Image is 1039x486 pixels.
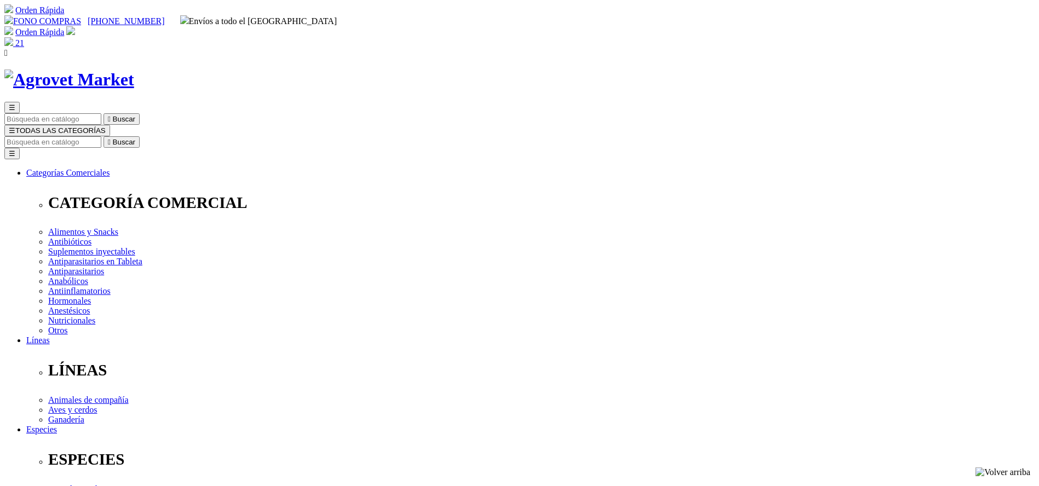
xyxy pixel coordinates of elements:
[48,257,142,266] a: Antiparasitarios en Tableta
[48,326,68,335] a: Otros
[4,4,13,13] img: shopping-cart.svg
[15,27,64,37] a: Orden Rápida
[48,267,104,276] a: Antiparasitarios
[4,102,20,113] button: ☰
[48,415,84,424] a: Ganadería
[48,450,1035,468] p: ESPECIES
[48,227,118,236] a: Alimentos y Snacks
[48,276,88,286] a: Anabólicos
[4,48,8,57] i: 
[48,194,1035,212] p: CATEGORÍA COMERCIAL
[26,335,50,345] a: Líneas
[104,136,140,148] button:  Buscar
[15,5,64,15] a: Orden Rápida
[4,136,101,148] input: Buscar
[180,15,189,24] img: delivery-truck.svg
[48,405,97,414] a: Aves y cerdos
[4,15,13,24] img: phone.svg
[9,126,15,135] span: ☰
[4,38,24,48] a: 21
[108,115,111,123] i: 
[113,138,135,146] span: Buscar
[4,113,101,125] input: Buscar
[975,467,1030,477] img: Volver arriba
[26,425,57,434] a: Especies
[66,27,75,37] a: Acceda a su cuenta de cliente
[48,395,129,404] a: Animales de compañía
[48,237,91,246] a: Antibióticos
[4,125,110,136] button: ☰TODAS LAS CATEGORÍAS
[108,138,111,146] i: 
[48,316,95,325] a: Nutricionales
[4,37,13,46] img: shopping-bag.svg
[26,168,110,177] a: Categorías Comerciales
[4,26,13,35] img: shopping-cart.svg
[48,286,111,296] a: Antiinflamatorios
[180,16,337,26] span: Envíos a todo el [GEOGRAPHIC_DATA]
[4,70,134,90] img: Agrovet Market
[113,115,135,123] span: Buscar
[48,247,135,256] a: Suplementos inyectables
[48,361,1035,379] p: LÍNEAS
[88,16,164,26] a: [PHONE_NUMBER]
[48,306,90,315] a: Anestésicos
[104,113,140,125] button:  Buscar
[15,38,24,48] span: 21
[4,16,81,26] a: FONO COMPRAS
[48,296,91,305] a: Hormonales
[66,26,75,35] img: user.svg
[9,103,15,112] span: ☰
[4,148,20,159] button: ☰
